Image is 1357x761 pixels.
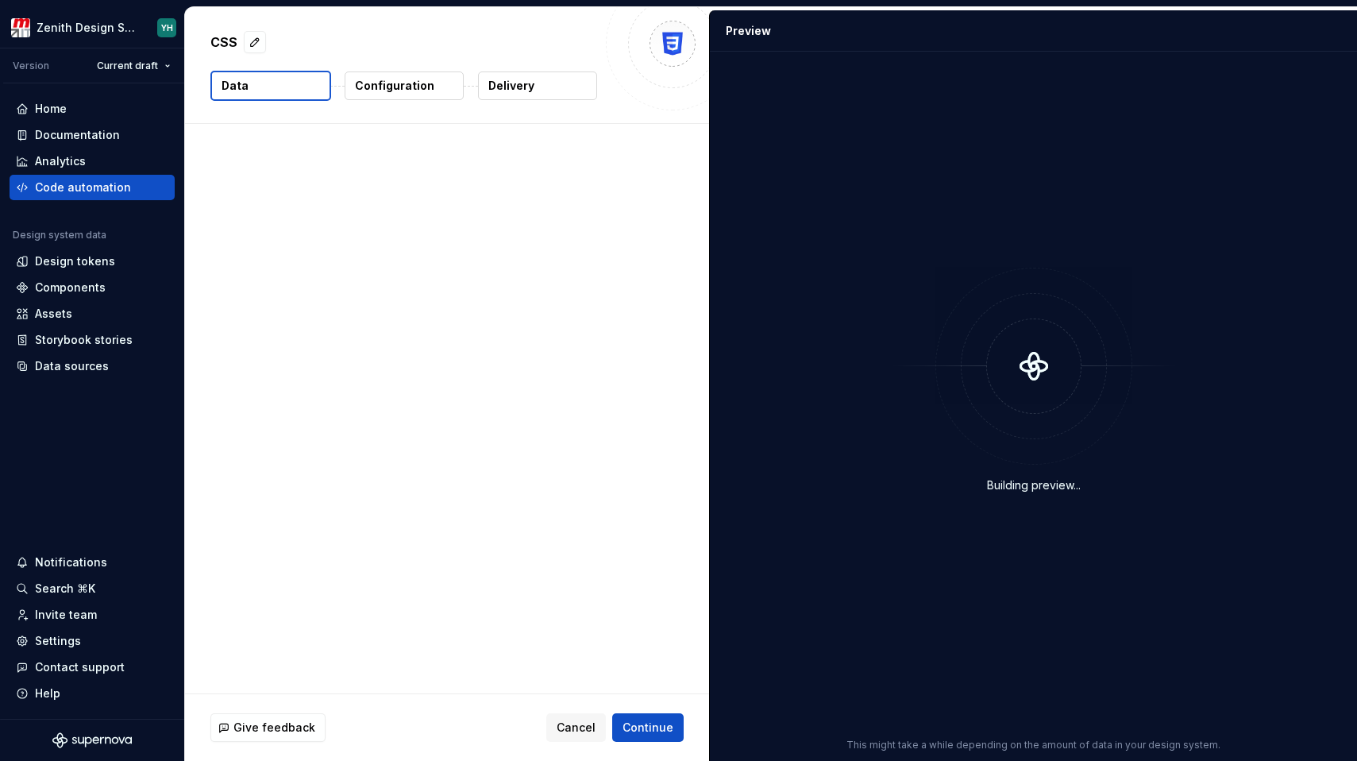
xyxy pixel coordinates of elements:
button: Zenith Design SystemYH [3,10,181,44]
p: Delivery [488,78,534,94]
div: Help [35,686,60,701]
svg: Supernova Logo [52,732,132,748]
div: Settings [35,633,81,649]
a: Data sources [10,353,175,379]
a: Design tokens [10,249,175,274]
div: Version [13,60,49,72]
button: Give feedback [210,713,326,742]
button: Help [10,681,175,706]
a: Settings [10,628,175,654]
div: Storybook stories [35,332,133,348]
div: Documentation [35,127,120,143]
div: Components [35,280,106,296]
div: Design tokens [35,253,115,269]
p: Configuration [355,78,434,94]
div: Invite team [35,607,97,623]
a: Components [10,275,175,300]
div: Analytics [35,153,86,169]
div: Data sources [35,358,109,374]
span: Cancel [557,720,596,736]
div: YH [161,21,173,34]
div: Assets [35,306,72,322]
button: Configuration [345,71,464,100]
button: Contact support [10,655,175,680]
a: Home [10,96,175,122]
a: Storybook stories [10,327,175,353]
span: Give feedback [233,720,315,736]
a: Documentation [10,122,175,148]
a: Invite team [10,602,175,628]
div: Code automation [35,180,131,195]
div: Zenith Design System [37,20,138,36]
p: Data [222,78,249,94]
p: This might take a while depending on the amount of data in your design system. [846,739,1220,751]
button: Search ⌘K [10,576,175,601]
button: Cancel [546,713,606,742]
a: Analytics [10,149,175,174]
button: Delivery [478,71,597,100]
div: Building preview... [987,477,1081,493]
div: Contact support [35,659,125,675]
div: Design system data [13,229,106,241]
div: Search ⌘K [35,581,95,597]
div: Preview [726,23,771,39]
button: Notifications [10,550,175,575]
a: Assets [10,301,175,326]
p: CSS [210,33,237,52]
button: Current draft [90,55,178,77]
a: Code automation [10,175,175,200]
button: Continue [612,713,684,742]
span: Continue [623,720,673,736]
span: Current draft [97,60,158,72]
div: Notifications [35,554,107,570]
div: Home [35,101,67,117]
button: Data [210,71,331,101]
img: e95d57dd-783c-4905-b3fc-0c5af85c8823.png [11,18,30,37]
